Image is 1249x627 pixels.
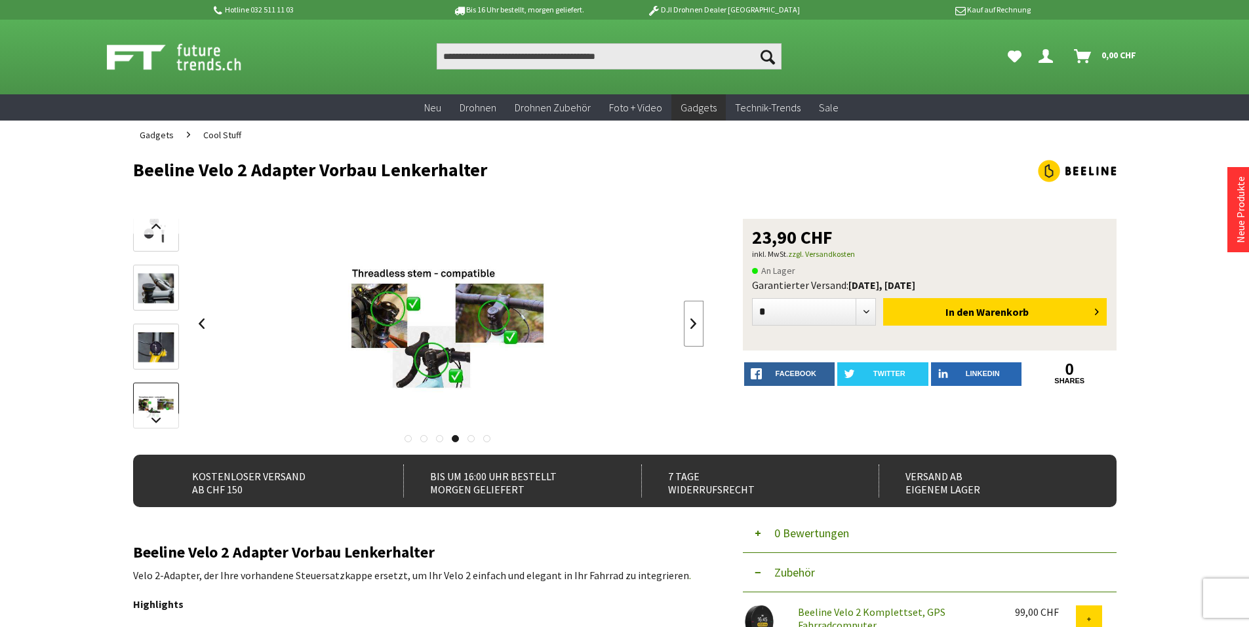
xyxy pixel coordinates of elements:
[140,129,174,141] span: Gadgets
[133,598,184,611] strong: Highlights
[689,569,691,582] a: .
[819,101,839,114] span: Sale
[1001,43,1028,69] a: Meine Favoriten
[726,94,810,121] a: Technik-Trends
[1069,43,1143,69] a: Warenkorb
[641,465,850,497] div: 7 Tage Widerrufsrecht
[1101,45,1136,66] span: 0,00 CHF
[424,101,441,114] span: Neu
[450,94,506,121] a: Drohnen
[1033,43,1063,69] a: Dein Konto
[931,362,1022,386] a: LinkedIn
[945,305,974,318] span: In den
[203,129,241,141] span: Cool Stuff
[197,121,248,149] a: Cool Stuff
[681,101,717,114] span: Gadgets
[735,101,801,114] span: Technik-Trends
[752,263,795,278] span: An Lager
[752,278,1107,292] div: Garantierter Versand:
[460,101,496,114] span: Drohnen
[883,298,1107,326] button: In den Warenkorb
[848,278,915,292] b: [DATE], [DATE]
[212,2,416,18] p: Hotline 032 511 11 03
[1234,176,1247,243] a: Neue Produkte
[743,514,1117,553] button: 0 Bewertungen
[776,370,816,377] span: facebook
[621,2,825,18] p: DJI Drohnen Dealer [GEOGRAPHIC_DATA]
[600,94,671,121] a: Foto + Video
[788,249,855,259] a: zzgl. Versandkosten
[752,246,1107,262] p: inkl. MwSt.
[744,362,835,386] a: facebook
[879,465,1088,497] div: Versand ab eigenem Lager
[826,2,1031,18] p: Kauf auf Rechnung
[976,305,1029,318] span: Warenkorb
[752,228,833,246] span: 23,90 CHF
[133,544,704,561] h2: Beeline Velo 2 Adapter Vorbau Lenkerhalter
[133,160,920,180] h1: Beeline Velo 2 Adapter Vorbau Lenkerhalter
[837,362,928,386] a: twitter
[107,41,270,73] img: Shop Futuretrends - zur Startseite wechseln
[966,370,1000,377] span: LinkedIn
[609,101,662,114] span: Foto + Video
[166,465,375,497] div: Kostenloser Versand ab CHF 150
[506,94,600,121] a: Drohnen Zubehör
[133,121,180,149] a: Gadgets
[1024,377,1115,385] a: shares
[754,43,782,69] button: Suchen
[133,569,689,582] span: Velo 2-Adapter, der Ihre vorhandene Steuersatzkappe ersetzt, um Ihr Velo 2 einfach und elegant in...
[873,370,905,377] span: twitter
[810,94,848,121] a: Sale
[1038,160,1117,182] img: Beeline
[403,465,612,497] div: Bis um 16:00 Uhr bestellt Morgen geliefert
[1024,362,1115,377] a: 0
[437,43,782,69] input: Produkt, Marke, Kategorie, EAN, Artikelnummer…
[415,94,450,121] a: Neu
[671,94,726,121] a: Gadgets
[515,101,591,114] span: Drohnen Zubehör
[416,2,621,18] p: Bis 16 Uhr bestellt, morgen geliefert.
[743,553,1117,592] button: Zubehör
[1015,605,1076,618] div: 99,00 CHF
